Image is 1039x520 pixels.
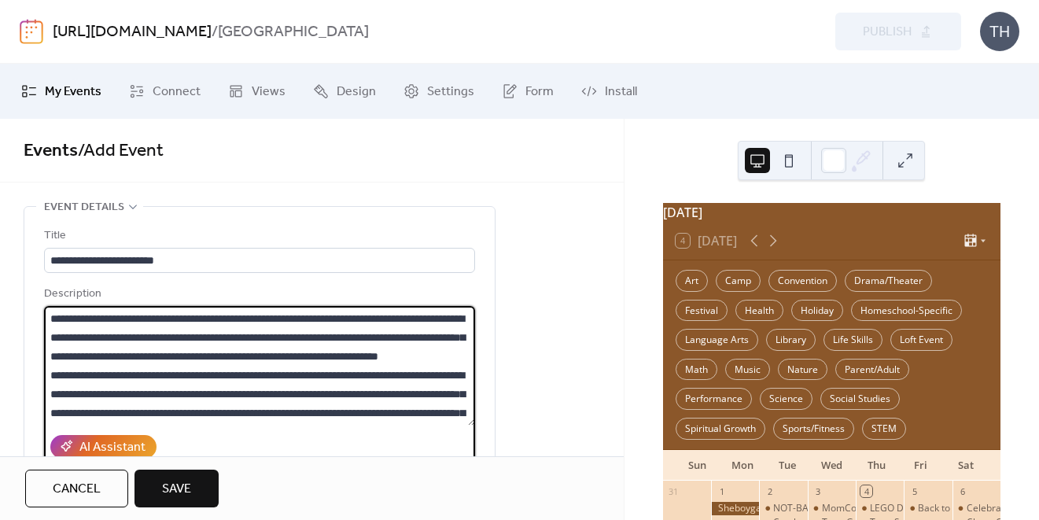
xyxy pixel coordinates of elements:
div: Science [760,388,812,410]
button: Cancel [25,470,128,507]
div: Health [735,300,783,322]
a: Settings [392,70,486,112]
div: Music [725,359,770,381]
button: Save [134,470,219,507]
div: Loft Event [890,329,952,351]
div: Camp [716,270,761,292]
div: MomCo Meeting [822,502,895,515]
div: Math [676,359,717,381]
span: Install [605,83,637,101]
div: Wed [809,450,854,481]
div: Drama/Theater [845,270,932,292]
a: Install [569,70,649,112]
b: [GEOGRAPHIC_DATA] [218,17,369,47]
div: LEGO Day [870,502,914,515]
b: / [212,17,218,47]
div: MomCo Meeting [808,502,856,515]
div: Language Arts [676,329,758,351]
div: 2 [764,485,776,497]
div: Sat [943,450,988,481]
button: AI Assistant [50,435,157,459]
div: 3 [812,485,824,497]
span: Settings [427,83,474,101]
div: NOT-BACK-TO-SCHOOL HOMESCHOOL-FAMILY MOVIE EVENT [759,502,807,515]
div: Thu [854,450,899,481]
div: Tue [765,450,809,481]
a: Connect [117,70,212,112]
div: Parent/Adult [835,359,909,381]
div: Title [44,227,472,245]
div: Homeschool-Specific [851,300,962,322]
div: Sheboygan County Fair [711,502,759,515]
div: Description [44,285,472,304]
div: Sports/Fitness [773,418,854,440]
div: Art [676,270,708,292]
div: Festival [676,300,728,322]
img: logo [20,19,43,44]
span: Save [162,480,191,499]
span: Form [525,83,554,101]
div: Spiritual Growth [676,418,765,440]
span: Event details [44,198,124,217]
div: 31 [668,485,680,497]
div: 1 [716,485,728,497]
div: Holiday [791,300,843,322]
div: Life Skills [823,329,882,351]
div: Sun [676,450,720,481]
div: [DATE] [663,203,1000,222]
a: Events [24,134,78,168]
span: Cancel [53,480,101,499]
a: [URL][DOMAIN_NAME] [53,17,212,47]
span: Views [252,83,286,101]
div: Celebrate Grandparents Day [952,502,1000,515]
div: 4 [860,485,872,497]
div: Library [766,329,816,351]
span: My Events [45,83,101,101]
div: 6 [957,485,969,497]
div: Fri [898,450,943,481]
div: Convention [768,270,837,292]
div: Back to Homeschool Library Tour & Social [904,502,952,515]
div: Mon [720,450,765,481]
div: STEM [862,418,906,440]
div: LEGO Day [856,502,904,515]
div: TH [980,12,1019,51]
a: My Events [9,70,113,112]
span: Design [337,83,376,101]
div: AI Assistant [79,438,146,457]
div: 5 [908,485,920,497]
a: Views [216,70,297,112]
div: Social Studies [820,388,900,410]
div: Nature [778,359,827,381]
span: Connect [153,83,201,101]
a: Design [301,70,388,112]
div: Performance [676,388,752,410]
a: Form [490,70,566,112]
span: / Add Event [78,134,164,168]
